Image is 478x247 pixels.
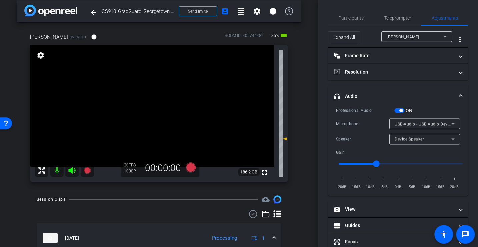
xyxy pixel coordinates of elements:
mat-icon: arrow_back [90,9,98,17]
mat-expansion-panel-header: Frame Rate [328,48,468,64]
div: Gain [336,149,394,156]
button: More Options for Adjustments Panel [452,31,468,47]
span: Destinations for your clips [262,195,270,203]
span: 5dB [406,184,418,190]
mat-icon: message [461,230,469,238]
span: 1 [262,235,265,242]
span: CS910_GradGuard_Georgetown University_Tony [PERSON_NAME] [102,5,175,18]
mat-icon: account_box [221,7,229,15]
div: Session Clips [37,196,66,203]
span: FPS [129,163,136,167]
div: Audio [328,107,468,196]
mat-icon: grid_on [237,7,245,15]
mat-expansion-panel-header: Audio [328,86,468,107]
div: ROOM ID: 405744482 [225,33,264,42]
span: -20dB [336,184,347,190]
button: Send invite [179,6,217,16]
mat-icon: settings [36,51,45,59]
img: app-logo [24,5,77,16]
mat-panel-title: Frame Rate [334,52,454,59]
span: [DATE] [65,235,79,242]
span: Adjustments [432,16,458,20]
mat-panel-title: Resolution [334,69,454,76]
span: -10dB [364,184,376,190]
mat-panel-title: Audio [334,93,454,100]
mat-panel-title: View [334,206,454,213]
span: SM-S931U [70,35,86,40]
span: 85% [270,30,280,41]
span: Expand All [333,31,355,44]
span: [PERSON_NAME] [30,33,68,41]
span: -5dB [378,184,390,190]
span: 20dB [449,184,460,190]
span: USB-Audio - USB Audio Device [395,121,453,126]
span: 0dB [392,184,404,190]
div: Microphone [336,121,389,127]
span: 10dB [421,184,432,190]
span: 15dB [435,184,446,190]
button: Expand All [328,31,360,43]
span: Device Speaker [395,137,424,141]
mat-expansion-panel-header: Guides [328,218,468,234]
mat-icon: battery_std [280,32,288,40]
mat-icon: more_vert [456,35,464,43]
span: Teleprompter [384,16,411,20]
mat-icon: settings [253,7,261,15]
img: Session clips [273,195,281,203]
mat-icon: -8 dB [279,135,287,143]
span: -15dB [350,184,361,190]
mat-icon: fullscreen [260,168,268,176]
span: 186.2 GB [238,168,260,176]
mat-icon: info [91,34,97,40]
div: 00:00:00 [141,162,185,174]
mat-expansion-panel-header: Resolution [328,64,468,80]
div: 1080P [124,168,141,174]
mat-icon: accessibility [440,230,448,238]
span: Participants [338,16,364,20]
mat-icon: cloud_upload [262,195,270,203]
div: 30 [124,162,141,168]
label: ON [404,107,413,114]
div: Professional Audio [336,107,394,114]
img: thumb-nail [43,233,58,243]
span: [PERSON_NAME] [387,35,419,39]
mat-expansion-panel-header: View [328,201,468,217]
div: Processing [209,234,240,242]
div: Speaker [336,136,389,142]
mat-panel-title: Guides [334,222,454,229]
span: Send invite [188,9,208,14]
mat-icon: info [269,7,277,15]
mat-panel-title: Focus [334,238,454,245]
